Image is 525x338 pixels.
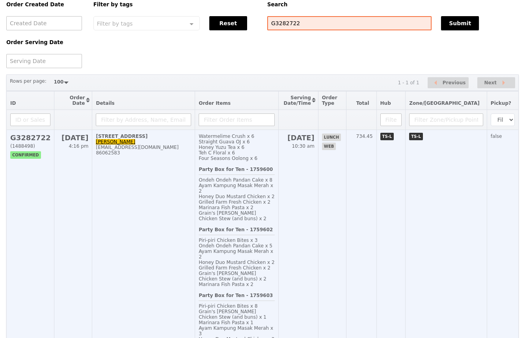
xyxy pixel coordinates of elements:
span: 734.45 [356,134,373,139]
div: Watermelime Crush x 6 [199,134,275,139]
button: Submit [441,16,479,30]
span: Ayam Kampung Masak Merah x 3 [199,325,273,336]
span: ID [10,100,16,106]
b: Party Box for Ten - 1759603 [199,293,273,298]
span: Pickup? [491,100,511,106]
span: Details [96,100,114,106]
input: Filter Hub [380,113,402,126]
span: TS-L [380,133,394,140]
input: Created Date [6,16,82,30]
span: Ayam Kampung Masak Merah x 2 [199,183,273,194]
span: lunch [322,134,341,141]
span: 10:30 am [292,143,314,149]
div: Four Seasons Oolong x 6 [199,156,275,161]
h5: Filter by tags [93,2,258,7]
h5: Order Created Date [6,2,84,7]
div: (1488498) [10,143,50,149]
span: Ondeh Ondeh Pandan Cake x 8 [199,177,272,183]
span: web [322,143,336,150]
span: Zone/[GEOGRAPHIC_DATA] [409,100,480,106]
div: 86062583 [96,150,191,156]
a: [PERSON_NAME] [96,139,135,145]
input: Search any field [267,16,432,30]
span: Marinara Fish Pasta x 2 [199,282,253,287]
span: Honey Duo Mustard Chicken x 2 [199,260,275,265]
span: Ayam Kampung Masak Merah x 2 [199,249,273,260]
span: Filter by tags [97,20,133,27]
span: Honey Duo Mustard Chicken x 2 [199,194,275,199]
b: Party Box for Ten - 1759602 [199,227,273,232]
span: Grain's [PERSON_NAME] Chicken Stew (and buns) x 1 [199,309,266,320]
span: Piri‑piri Chicken Bites x 8 [199,303,257,309]
span: Order Items [199,100,231,106]
span: Piri‑piri Chicken Bites x 3 [199,238,257,243]
h2: [DATE] [282,134,315,142]
span: 4:16 pm [69,143,88,149]
input: Filter Zone/Pickup Point [409,113,483,126]
span: Grilled Farm Fresh Chicken x 2 [199,265,270,271]
span: Grain's [PERSON_NAME] Chicken Stew (and buns) x 2 [199,271,266,282]
h5: Search [267,2,519,7]
h5: Order Serving Date [6,39,84,45]
input: ID or Salesperson name [10,113,50,126]
div: [STREET_ADDRESS] [96,134,191,139]
span: Ondeh Ondeh Pandan Cake x 5 [199,243,272,249]
span: Marinara Fish Pasta x 1 [199,320,253,325]
h2: G3282722 [10,134,50,142]
label: Rows per page: [10,77,47,85]
span: confirmed [10,151,41,159]
span: Marinara Fish Pasta x 2 [199,205,253,210]
input: Filter Order Items [199,113,275,126]
button: Reset [209,16,247,30]
span: Order Type [322,95,337,106]
button: Previous [428,77,469,89]
input: Filter by Address, Name, Email, Mobile [96,113,191,126]
span: Next [484,78,497,87]
div: Teh C Floral x 6 [199,150,275,156]
div: [EMAIL_ADDRESS][DOMAIN_NAME] [96,145,191,150]
span: Previous [443,78,466,87]
span: Grilled Farm Fresh Chicken x 2 [199,199,270,205]
span: TS-L [409,133,423,140]
div: Honey Yuzu Tea x 6 [199,145,275,150]
button: Next [477,77,515,89]
div: 1 - 1 of 1 [398,80,419,85]
span: Hub [380,100,391,106]
span: false [491,134,502,139]
span: Grain's [PERSON_NAME] Chicken Stew (and buns) x 2 [199,210,266,221]
div: Straight Guava OJ x 6 [199,139,275,145]
input: Serving Date [6,54,82,68]
h2: [DATE] [58,134,88,142]
b: Party Box for Ten - 1759600 [199,167,273,172]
